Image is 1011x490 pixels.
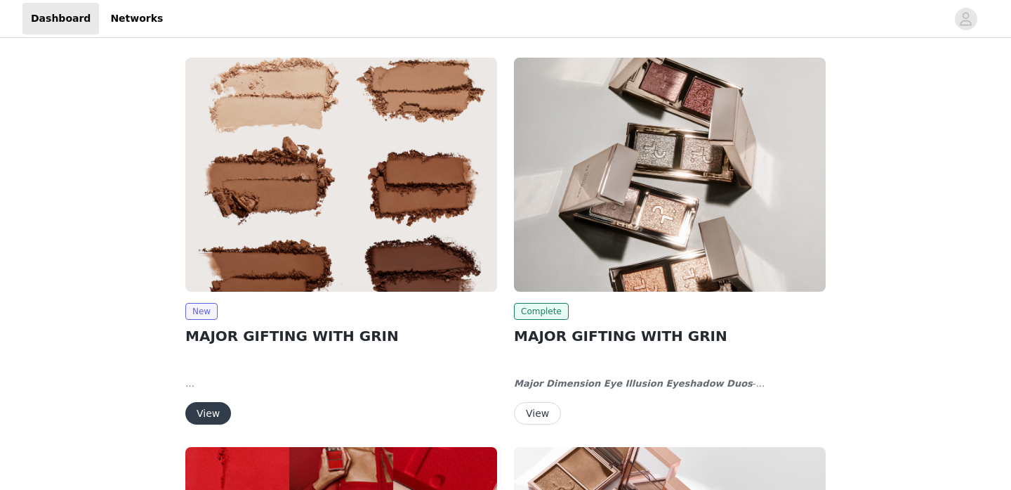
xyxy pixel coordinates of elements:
[185,325,497,347] h2: MAJOR GIFTING WITH GRIN
[959,8,972,30] div: avatar
[185,303,218,320] span: New
[514,58,826,292] img: Patrick Ta Beauty
[185,408,231,419] a: View
[22,3,99,34] a: Dashboard
[102,3,171,34] a: Networks
[514,377,826,391] div: - [PERSON_NAME] made to stand out. It’s effortless elegance and just enough drama. With a beautif...
[185,402,231,425] button: View
[185,58,497,292] img: Patrick Ta Beauty
[514,325,826,347] h2: MAJOR GIFTING WITH GRIN
[514,303,569,320] span: Complete
[514,378,753,389] strong: Major Dimension Eye Illusion Eyeshadow Duos
[514,402,561,425] button: View
[514,408,561,419] a: View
